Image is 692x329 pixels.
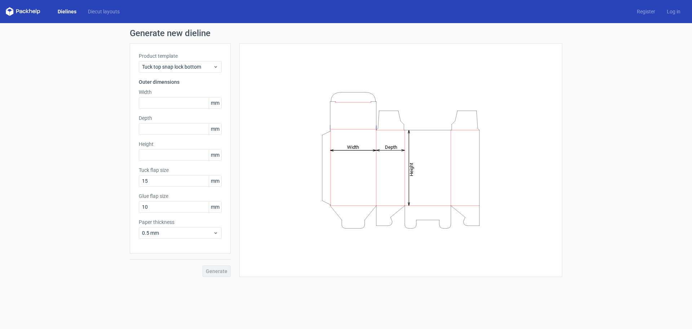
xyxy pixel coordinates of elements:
h3: Outer dimensions [139,78,222,86]
tspan: Depth [385,144,397,150]
tspan: Width [347,144,359,150]
label: Paper thickness [139,218,222,226]
a: Diecut layouts [82,8,125,15]
label: Depth [139,114,222,122]
label: Product template [139,52,222,60]
span: 0.5 mm [142,229,213,237]
label: Height [139,140,222,148]
a: Dielines [52,8,82,15]
span: mm [209,98,221,108]
span: mm [209,124,221,134]
span: mm [209,202,221,212]
span: Tuck top snap lock bottom [142,63,213,70]
tspan: Height [409,163,414,176]
span: mm [209,150,221,160]
h1: Generate new dieline [130,29,562,38]
label: Width [139,88,222,96]
label: Glue flap size [139,192,222,200]
label: Tuck flap size [139,166,222,174]
a: Log in [661,8,686,15]
span: mm [209,176,221,186]
a: Register [631,8,661,15]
